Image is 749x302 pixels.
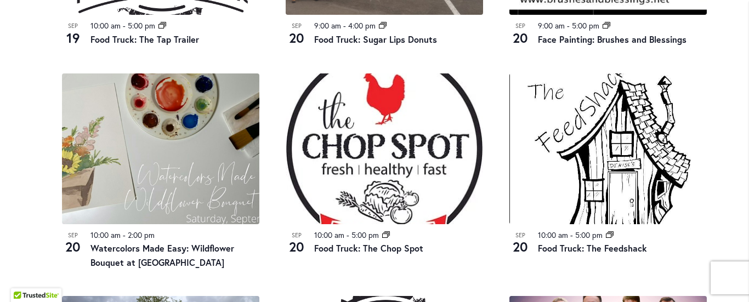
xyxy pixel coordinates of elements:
[90,230,121,240] time: 10:00 am
[62,29,84,47] span: 19
[314,230,344,240] time: 10:00 am
[351,230,379,240] time: 5:00 pm
[509,231,531,240] span: Sep
[538,242,647,254] a: Food Truck: The Feedshack
[286,21,308,31] span: Sep
[538,20,565,31] time: 9:00 am
[314,33,437,45] a: Food Truck: Sugar Lips Donuts
[572,20,599,31] time: 5:00 pm
[90,33,199,45] a: Food Truck: The Tap Trailer
[509,21,531,31] span: Sep
[286,29,308,47] span: 20
[509,29,531,47] span: 20
[348,20,376,31] time: 4:00 pm
[567,20,570,31] span: -
[509,237,531,256] span: 20
[128,20,155,31] time: 5:00 pm
[128,230,155,240] time: 2:00 pm
[538,33,686,45] a: Face Painting: Brushes and Blessings
[314,20,341,31] time: 9:00 am
[286,237,308,256] span: 20
[90,20,121,31] time: 10:00 am
[570,230,573,240] span: -
[575,230,603,240] time: 5:00 pm
[90,242,234,268] a: Watercolors Made Easy: Wildflower Bouquet at [GEOGRAPHIC_DATA]
[314,242,423,254] a: Food Truck: The Chop Spot
[538,230,568,240] time: 10:00 am
[123,230,126,240] span: -
[123,20,126,31] span: -
[62,73,259,224] img: 25cdfb0fdae5fac2d41c26229c463054
[62,237,84,256] span: 20
[62,231,84,240] span: Sep
[509,73,707,224] img: The Feedshack
[343,20,346,31] span: -
[8,263,39,294] iframe: Launch Accessibility Center
[286,231,308,240] span: Sep
[286,73,483,224] img: THE CHOP SPOT PDX – Food Truck
[347,230,349,240] span: -
[62,21,84,31] span: Sep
